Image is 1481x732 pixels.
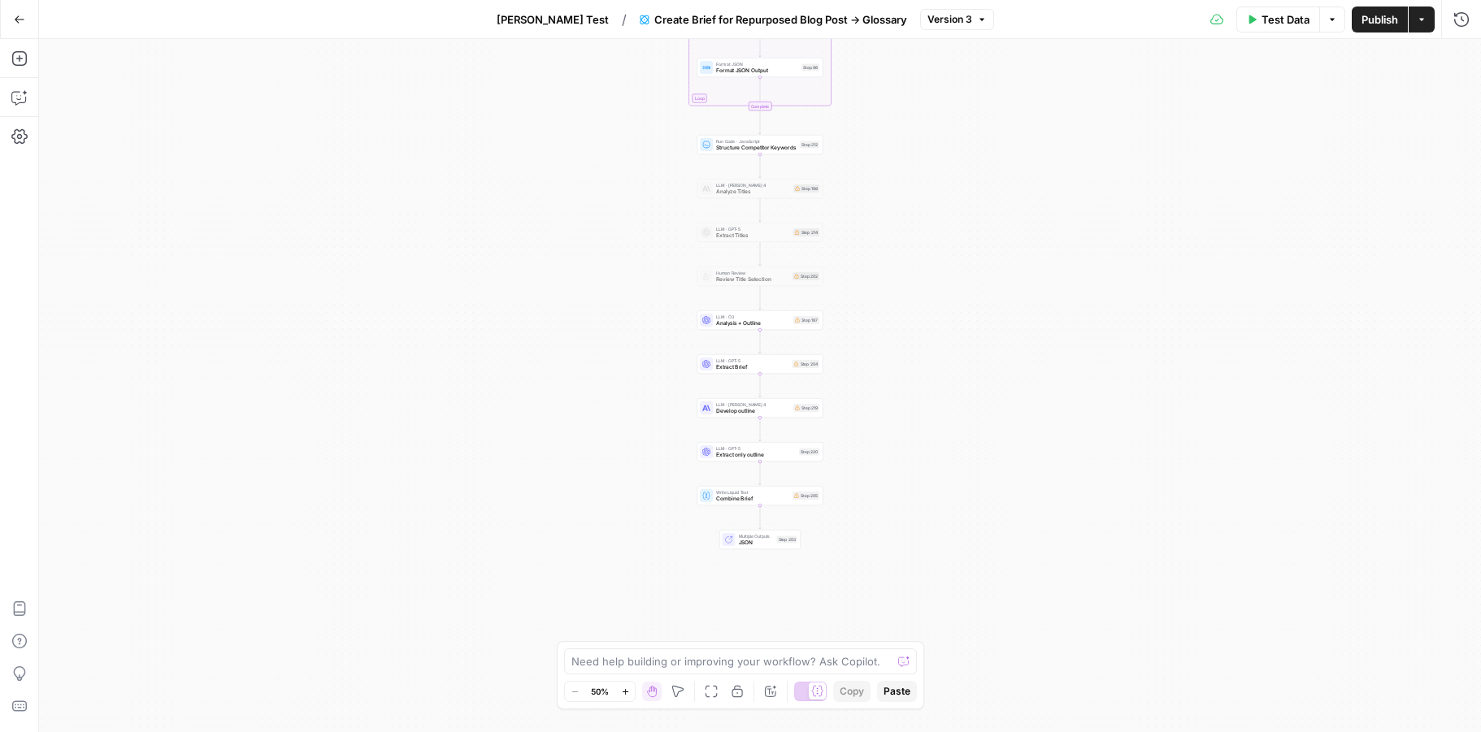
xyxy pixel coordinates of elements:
span: Write Liquid Text [716,489,789,496]
span: Extract Titles [716,232,790,240]
button: Version 3 [920,9,994,30]
span: Run Code · JavaScript [716,138,797,145]
button: Create Brief for Repurposed Blog Post -> Glossary [630,6,917,32]
g: Edge from step_212 to step_198 [759,154,762,178]
div: Step 197 [793,316,819,324]
button: Test Data [1236,6,1319,32]
g: Edge from step_214 to step_202 [759,242,762,266]
g: Edge from step_219 to step_220 [759,418,762,441]
span: LLM · GPT-5 [716,226,790,232]
span: Structure Competitor Keywords [716,144,797,152]
span: Publish [1362,11,1398,28]
button: Publish [1352,6,1408,32]
g: Edge from step_220 to step_205 [759,461,762,485]
span: LLM · [PERSON_NAME] 4 [716,401,790,408]
span: Format JSON [716,61,798,67]
div: Complete [697,102,823,110]
div: Step 220 [799,448,819,456]
span: Extract Brief [716,363,789,371]
span: [PERSON_NAME] Test [497,11,609,28]
span: Review Title Selection [716,275,789,284]
div: Format JSONFormat JSON OutputStep 96 [697,58,823,77]
div: Multiple OutputsJSONStep 203 [697,530,823,549]
div: Complete [749,102,772,110]
span: 50% [591,685,609,698]
span: LLM · O3 [716,314,790,320]
span: / [622,10,627,29]
span: LLM · GPT-5 [716,357,789,364]
div: Step 198 [793,184,819,193]
g: Edge from step_204 to step_219 [759,374,762,397]
span: JSON [739,539,774,547]
button: Copy [833,681,871,702]
g: Edge from step_89-iteration-end to step_212 [759,110,762,134]
span: Develop outline [716,407,790,415]
div: Step 96 [801,64,819,71]
g: Edge from step_206 to step_96 [759,33,762,57]
div: LLM · [PERSON_NAME] 4Develop outlineStep 219 [697,398,823,418]
span: Multiple Outputs [739,533,774,539]
div: LLM · [PERSON_NAME] 4Analyze TitlesStep 198 [697,179,823,198]
div: Run Code · JavaScriptStructure Competitor KeywordsStep 212 [697,135,823,154]
div: LLM · O3Analysis + OutlineStep 197 [697,310,823,330]
span: Test Data [1262,11,1309,28]
span: Copy [840,684,864,699]
g: Edge from step_205 to step_203 [759,505,762,529]
div: Step 212 [800,141,819,149]
span: Create Brief for Repurposed Blog Post -> Glossary [654,11,907,28]
button: Paste [877,681,917,702]
div: LLM · GPT-5Extract only outlineStep 220 [697,442,823,461]
div: LLM · GPT-5Extract BriefStep 204 [697,354,823,374]
g: Edge from step_202 to step_197 [759,286,762,310]
div: Step 205 [793,492,819,500]
div: Step 203 [777,536,797,544]
g: Edge from step_198 to step_214 [759,198,762,222]
span: Extract only outline [716,451,796,459]
div: LLM · GPT-5Extract TitlesStep 214 [697,223,823,242]
span: LLM · [PERSON_NAME] 4 [716,182,790,188]
span: Paste [884,684,910,699]
span: Combine Brief [716,495,789,503]
div: Step 219 [793,404,819,412]
div: Step 202 [793,272,819,280]
g: Edge from step_197 to step_204 [759,330,762,353]
span: LLM · GPT-5 [716,445,796,452]
span: Format JSON Output [716,67,798,75]
span: Version 3 [927,12,972,27]
div: Step 204 [793,360,820,368]
div: Step 214 [793,228,820,236]
div: Write Liquid TextCombine BriefStep 205 [697,486,823,505]
span: Human Review [716,270,789,276]
span: Analyze Titles [716,188,790,196]
button: [PERSON_NAME] Test [487,6,619,32]
div: Human ReviewReview Title SelectionStep 202 [697,266,823,286]
span: Analysis + Outline [716,319,790,327]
